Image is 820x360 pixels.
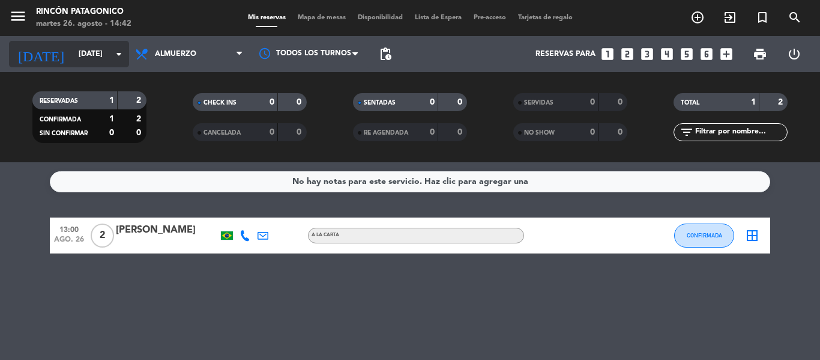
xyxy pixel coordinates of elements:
strong: 0 [618,98,625,106]
span: A LA CARTA [312,233,339,237]
i: looks_3 [639,46,655,62]
span: Reservas para [535,50,595,58]
span: SENTADAS [364,100,396,106]
strong: 0 [457,98,465,106]
strong: 1 [751,98,756,106]
span: RESERVADAS [40,98,78,104]
strong: 0 [136,129,143,137]
i: border_all [745,228,759,243]
i: looks_5 [679,46,695,62]
i: [DATE] [9,41,73,67]
button: CONFIRMADA [674,224,734,248]
strong: 0 [297,98,304,106]
strong: 2 [136,115,143,123]
i: arrow_drop_down [112,47,126,61]
strong: 0 [109,129,114,137]
div: martes 26. agosto - 14:42 [36,18,131,30]
span: Disponibilidad [352,14,409,21]
span: Almuerzo [155,50,196,58]
span: pending_actions [378,47,393,61]
i: add_box [719,46,734,62]
i: looks_two [620,46,635,62]
strong: 2 [778,98,785,106]
strong: 2 [136,96,143,105]
i: exit_to_app [723,10,737,25]
i: filter_list [680,125,694,139]
i: turned_in_not [755,10,770,25]
strong: 1 [109,96,114,105]
i: add_circle_outline [690,10,705,25]
i: search [788,10,802,25]
span: SERVIDAS [524,100,553,106]
span: NO SHOW [524,130,555,136]
span: 2 [91,224,114,248]
span: Lista de Espera [409,14,468,21]
span: Mapa de mesas [292,14,352,21]
span: Pre-acceso [468,14,512,21]
span: CANCELADA [203,130,241,136]
span: SIN CONFIRMAR [40,130,88,136]
span: CONFIRMADA [40,117,81,123]
span: Tarjetas de regalo [512,14,579,21]
i: looks_one [600,46,615,62]
button: menu [9,7,27,29]
i: power_settings_new [787,47,801,61]
i: menu [9,7,27,25]
div: Rincón Patagonico [36,6,131,18]
strong: 1 [109,115,114,123]
strong: 0 [590,98,595,106]
input: Filtrar por nombre... [694,126,787,139]
span: CHECK INS [203,100,237,106]
strong: 0 [430,128,435,136]
span: ago. 26 [54,236,84,249]
strong: 0 [457,128,465,136]
strong: 0 [297,128,304,136]
strong: 0 [590,128,595,136]
div: No hay notas para este servicio. Haz clic para agregar una [292,175,528,189]
span: print [753,47,767,61]
strong: 0 [430,98,435,106]
i: looks_4 [659,46,675,62]
div: [PERSON_NAME] [116,222,218,238]
strong: 0 [618,128,625,136]
i: looks_6 [699,46,714,62]
strong: 0 [270,128,274,136]
div: LOG OUT [777,36,811,72]
span: Mis reservas [242,14,292,21]
strong: 0 [270,98,274,106]
span: TOTAL [681,100,699,106]
span: CONFIRMADA [687,232,722,239]
span: RE AGENDADA [364,130,408,136]
span: 13:00 [54,222,84,236]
